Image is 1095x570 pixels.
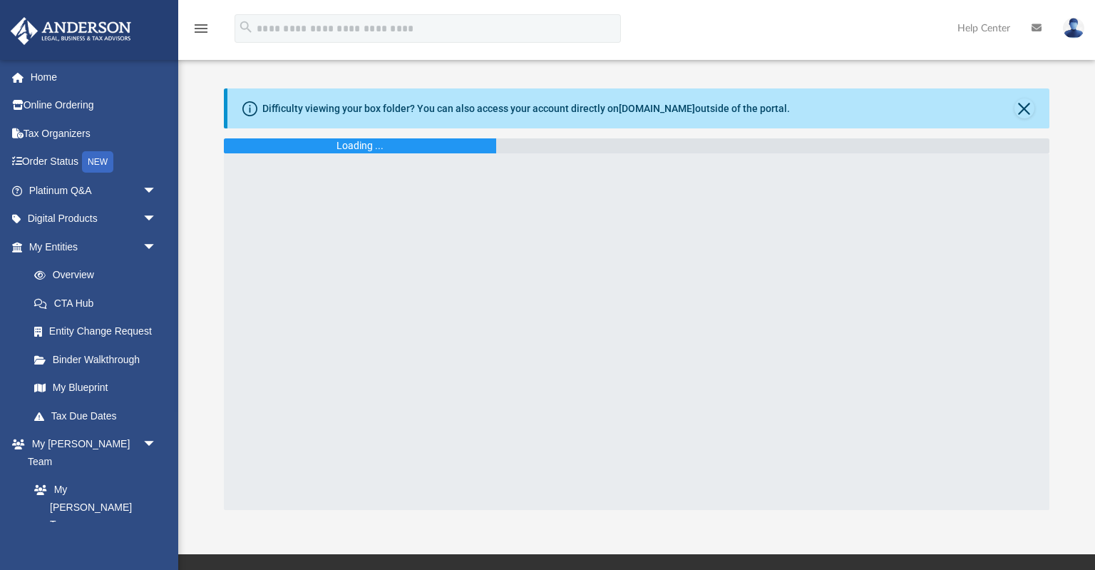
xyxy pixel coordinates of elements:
a: CTA Hub [20,289,178,317]
a: My [PERSON_NAME] Team [20,476,164,539]
div: Loading ... [336,138,384,153]
div: NEW [82,151,113,173]
a: Overview [20,261,178,290]
span: arrow_drop_down [143,205,171,234]
a: My Blueprint [20,374,171,402]
a: Tax Due Dates [20,402,178,430]
a: My Entitiesarrow_drop_down [10,233,178,261]
div: Difficulty viewing your box folder? You can also access your account directly on outside of the p... [262,101,790,116]
a: My [PERSON_NAME] Teamarrow_drop_down [10,430,171,476]
a: menu [192,27,210,37]
i: menu [192,20,210,37]
a: Binder Walkthrough [20,345,178,374]
a: Online Ordering [10,91,178,120]
img: User Pic [1063,18,1084,39]
a: Digital Productsarrow_drop_down [10,205,178,233]
span: arrow_drop_down [143,233,171,262]
i: search [238,19,254,35]
a: [DOMAIN_NAME] [619,103,695,114]
a: Home [10,63,178,91]
a: Platinum Q&Aarrow_drop_down [10,176,178,205]
img: Anderson Advisors Platinum Portal [6,17,135,45]
a: Tax Organizers [10,119,178,148]
a: Entity Change Request [20,317,178,346]
span: arrow_drop_down [143,430,171,459]
button: Close [1014,98,1034,118]
span: arrow_drop_down [143,176,171,205]
a: Order StatusNEW [10,148,178,177]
